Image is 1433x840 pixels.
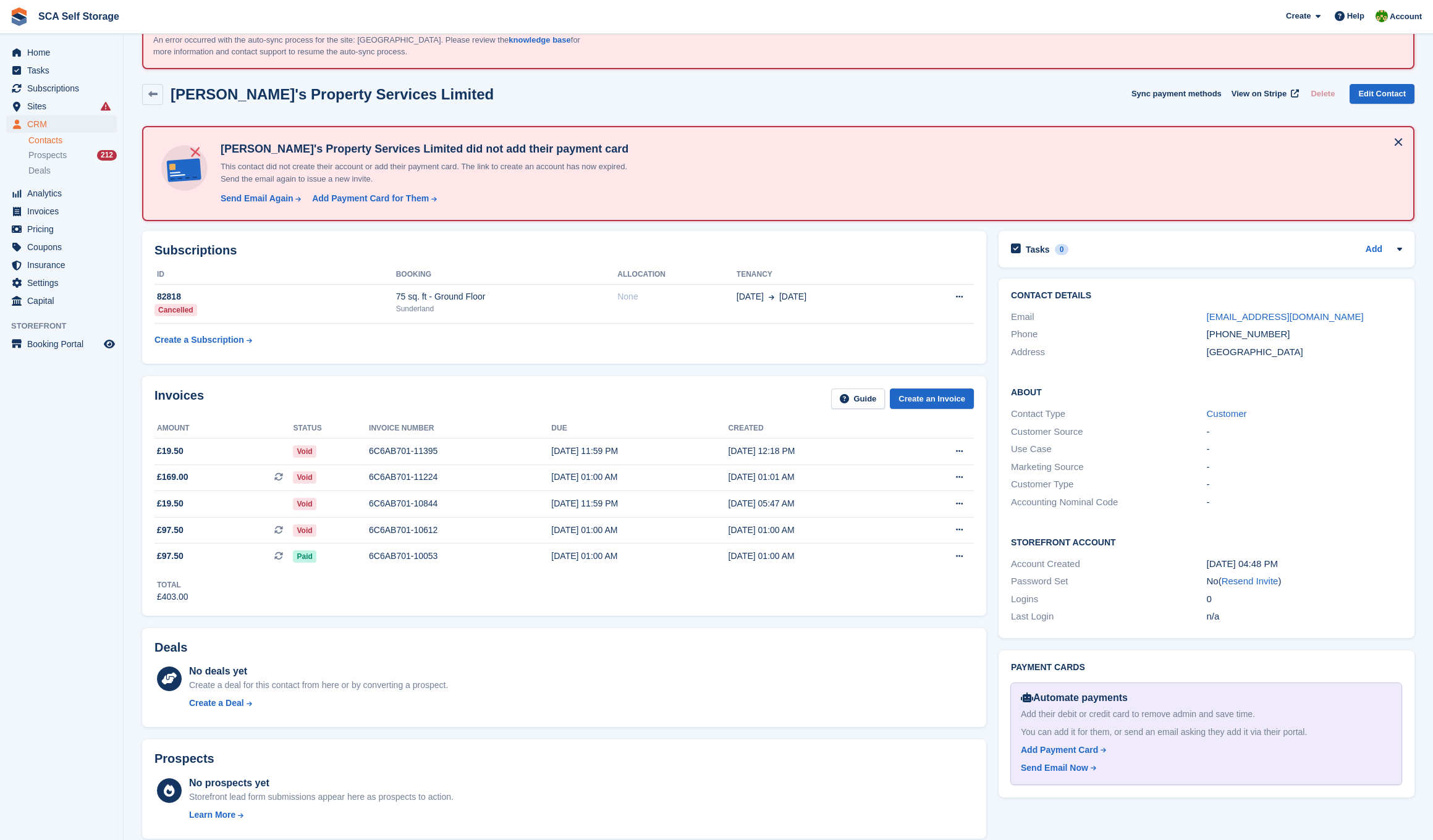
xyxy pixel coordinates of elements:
[1207,408,1247,419] a: Customer
[27,185,101,202] span: Analytics
[102,337,117,351] a: Preview store
[27,62,101,79] span: Tasks
[729,471,905,484] div: [DATE] 01:01 AM
[6,203,117,220] a: menu
[1011,495,1207,510] div: Accounting Nominal Code
[1011,291,1402,301] h2: Contact Details
[1232,88,1287,100] span: View on Stripe
[158,142,211,195] img: no-card-linked-e7822e413c904bf8b177c4d89f31251c4716f9871600ec3ca5bfc59e148c83f4.svg
[1021,744,1098,757] div: Add Payment Card
[1207,574,1403,589] div: No
[6,115,117,133] a: menu
[27,44,101,61] span: Home
[551,550,728,563] div: [DATE] 01:00 AM
[729,524,905,537] div: [DATE] 01:00 AM
[1011,442,1207,456] div: Use Case
[1011,574,1207,589] div: Password Set
[1207,442,1403,456] div: -
[396,265,618,285] th: Booking
[369,550,551,563] div: 6C6AB701-10053
[216,142,648,156] h4: [PERSON_NAME]'s Property Services Limited did not add their payment card
[28,149,67,161] span: Prospects
[293,498,316,510] span: Void
[154,304,197,316] div: Cancelled
[1011,385,1402,398] h2: About
[737,290,764,303] span: [DATE]
[154,419,293,439] th: Amount
[10,7,28,26] img: stora-icon-8386f47178a22dfd0bd8f6a31ec36ba5ce8667c1dd55bd0f319d3a0aa187defe.svg
[293,445,316,458] span: Void
[27,98,101,115] span: Sites
[1207,460,1403,474] div: -
[779,290,806,303] span: [DATE]
[1055,244,1069,255] div: 0
[551,471,728,484] div: [DATE] 01:00 AM
[1366,243,1382,257] a: Add
[221,192,294,205] div: Send Email Again
[154,334,244,346] div: Create a Subscription
[6,335,117,353] a: menu
[189,776,454,791] div: No prospects yet
[831,388,886,409] a: Guide
[1021,691,1392,705] div: Automate payments
[307,192,438,205] a: Add Payment Card for Them
[6,44,117,61] a: menu
[1011,557,1207,571] div: Account Created
[1011,663,1402,673] h2: Payment cards
[293,471,316,484] span: Void
[189,808,235,821] div: Learn More
[729,445,905,458] div: [DATE] 12:18 PM
[27,238,101,256] span: Coupons
[369,524,551,537] div: 6C6AB701-10612
[6,238,117,256] a: menu
[33,6,124,27] a: SCA Self Storage
[6,80,117,97] a: menu
[396,290,618,303] div: 75 sq. ft - Ground Floor
[27,80,101,97] span: Subscriptions
[154,388,204,409] h2: Invoices
[1222,576,1279,586] a: Resend Invite
[1011,610,1207,624] div: Last Login
[101,101,111,111] i: Smart entry sync failures have occurred
[157,590,188,603] div: £403.00
[1011,460,1207,474] div: Marketing Source
[1026,244,1050,255] h2: Tasks
[1347,10,1364,22] span: Help
[729,550,905,563] div: [DATE] 01:00 AM
[157,471,188,484] span: £169.00
[27,115,101,133] span: CRM
[27,220,101,238] span: Pricing
[369,471,551,484] div: 6C6AB701-11224
[396,303,618,314] div: Sunderland
[28,149,117,162] a: Prospects 212
[1021,708,1392,721] div: Add their debit or credit card to remove admin and save time.
[1376,10,1388,22] img: Sam Chapman
[154,640,187,655] h2: Deals
[27,203,101,220] span: Invoices
[1286,10,1311,22] span: Create
[28,165,51,177] span: Deals
[1011,345,1207,359] div: Address
[1011,535,1402,548] h2: Storefront Account
[6,98,117,115] a: menu
[1011,310,1207,324] div: Email
[1011,477,1207,492] div: Customer Type
[312,192,429,205] div: Add Payment Card for Them
[509,35,570,44] a: knowledge base
[154,243,974,258] h2: Subscriptions
[11,320,123,332] span: Storefront
[189,697,244,710] div: Create a Deal
[1219,576,1282,586] span: ( )
[154,265,396,285] th: ID
[1350,84,1414,104] a: Edit Contact
[189,791,454,804] div: Storefront lead form submissions appear here as prospects to action.
[729,497,905,510] div: [DATE] 05:47 AM
[369,497,551,510] div: 6C6AB701-10844
[1021,762,1088,775] div: Send Email Now
[1011,592,1207,607] div: Logins
[293,524,316,537] span: Void
[617,290,737,303] div: None
[157,497,184,510] span: £19.50
[617,265,737,285] th: Allocation
[171,86,494,103] h2: [PERSON_NAME]'s Property Services Limited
